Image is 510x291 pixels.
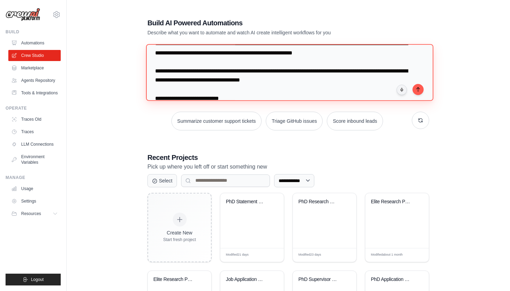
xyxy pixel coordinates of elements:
[163,229,196,236] div: Create New
[31,277,44,282] span: Logout
[8,183,61,194] a: Usage
[8,208,61,219] button: Resources
[6,274,61,285] button: Logout
[6,29,61,35] div: Build
[8,50,61,61] a: Crew Studio
[371,199,413,205] div: Elite Research Proposal Generator
[153,276,195,283] div: Elite Research Proposal Generator
[8,37,61,49] a: Automations
[397,85,407,95] button: Click to speak your automation idea
[147,29,381,36] p: Describe what you want to automate and watch AI create intelligent workflows for you
[8,151,61,168] a: Environment Variables
[21,211,41,216] span: Resources
[8,62,61,74] a: Marketplace
[298,199,340,205] div: PhD Research Proposal Generator
[171,112,262,130] button: Summarize customer support tickets
[147,162,429,171] p: Pick up where you left off or start something new
[298,276,340,283] div: PhD Supervisor Convincing Email Generator
[226,253,249,257] span: Modified 21 days
[412,112,429,129] button: Get new suggestions
[163,237,196,242] div: Start fresh project
[371,276,413,283] div: PhD Application Email Writer
[8,87,61,99] a: Tools & Integrations
[8,126,61,137] a: Traces
[267,253,273,258] span: Edit
[8,139,61,150] a: LLM Connections
[371,253,403,257] span: Modified about 1 month
[6,105,61,111] div: Operate
[8,114,61,125] a: Traces Old
[147,153,429,162] h3: Recent Projects
[340,253,346,258] span: Edit
[6,175,61,180] div: Manage
[8,196,61,207] a: Settings
[147,18,381,28] h1: Build AI Powered Automations
[8,75,61,86] a: Agents Repository
[413,253,418,258] span: Edit
[226,276,268,283] div: Job Application Document Creator
[147,174,177,187] button: Select
[298,253,321,257] span: Modified 23 days
[266,112,323,130] button: Triage GitHub issues
[226,199,268,205] div: PhD Statement of Purpose Multi-Agent Pipeline
[327,112,383,130] button: Score inbound leads
[6,8,40,22] img: Logo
